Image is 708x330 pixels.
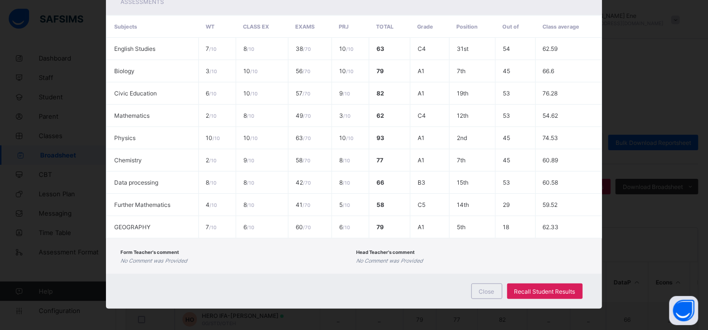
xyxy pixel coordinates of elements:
[343,202,350,208] span: / 10
[339,45,353,52] span: 10
[295,23,315,30] span: EXAMS
[206,223,217,231] span: 7
[377,201,384,208] span: 58
[243,90,257,97] span: 10
[303,224,311,230] span: / 70
[457,179,468,186] span: 15th
[457,23,478,30] span: Position
[213,135,220,141] span: / 10
[417,23,433,30] span: Grade
[210,180,217,186] span: / 10
[210,157,217,163] span: / 10
[457,223,466,231] span: 5th
[514,288,575,295] span: Recall Student Results
[418,157,424,164] span: A1
[343,180,350,186] span: / 10
[543,112,558,119] span: 54.62
[418,112,426,119] span: C4
[503,201,510,208] span: 29
[302,68,310,74] span: / 70
[542,23,579,30] span: Class average
[296,112,311,119] span: 49
[377,223,384,231] span: 79
[302,202,310,208] span: / 70
[457,112,468,119] span: 12th
[543,134,558,141] span: 74.53
[457,90,468,97] span: 19th
[250,68,257,74] span: / 10
[206,45,217,52] span: 7
[114,157,142,164] span: Chemistry
[457,157,466,164] span: 7th
[243,23,269,30] span: CLASS EX
[543,223,559,231] span: 62.33
[121,250,179,255] span: Form Teacher's comment
[343,224,350,230] span: / 10
[543,201,558,208] span: 59.52
[543,179,558,186] span: 60.58
[339,90,350,97] span: 9
[503,223,509,231] span: 18
[206,67,217,75] span: 3
[296,90,310,97] span: 57
[339,201,350,208] span: 5
[206,179,217,186] span: 8
[343,91,350,96] span: / 10
[303,135,311,141] span: / 70
[114,23,137,30] span: Subjects
[543,67,555,75] span: 66.6
[114,201,170,208] span: Further Mathematics
[114,179,158,186] span: Data processing
[247,113,254,119] span: / 10
[503,157,510,164] span: 45
[543,157,558,164] span: 60.89
[114,90,157,97] span: Civic Education
[206,201,217,208] span: 4
[210,224,217,230] span: / 10
[247,46,254,52] span: / 10
[418,67,424,75] span: A1
[296,67,310,75] span: 56
[377,23,394,30] span: Total
[210,113,217,119] span: / 10
[303,113,311,119] span: / 70
[418,223,424,231] span: A1
[302,91,310,96] span: / 70
[114,112,150,119] span: Mathematics
[303,46,311,52] span: / 70
[357,258,423,264] i: No Comment was Provided
[543,90,558,97] span: 76.28
[243,134,257,141] span: 10
[210,202,217,208] span: / 10
[339,112,350,119] span: 3
[296,45,311,52] span: 38
[296,201,310,208] span: 41
[114,45,155,52] span: English Studies
[377,112,384,119] span: 62
[114,134,136,141] span: Physics
[206,157,217,164] span: 2
[250,135,257,141] span: / 10
[339,67,353,75] span: 10
[339,134,353,141] span: 10
[296,223,311,231] span: 60
[296,157,310,164] span: 58
[206,134,220,141] span: 10
[357,250,415,255] span: Head Teacher's comment
[296,134,311,141] span: 63
[418,90,424,97] span: A1
[346,135,353,141] span: / 10
[303,180,311,186] span: / 70
[457,201,469,208] span: 14th
[243,67,257,75] span: 10
[114,223,151,231] span: GEOGRAPHY
[247,224,254,230] span: / 10
[418,134,424,141] span: A1
[247,157,254,163] span: / 10
[243,45,254,52] span: 8
[210,91,217,96] span: / 10
[339,179,350,186] span: 8
[543,45,558,52] span: 62.59
[250,91,257,96] span: / 10
[377,179,384,186] span: 66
